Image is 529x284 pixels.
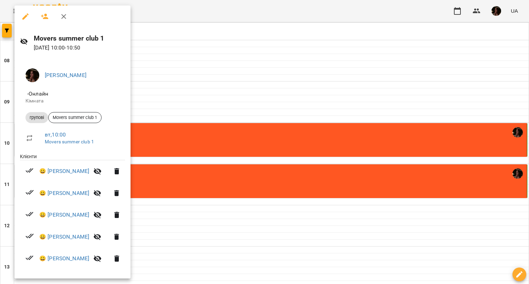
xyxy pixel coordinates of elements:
[25,166,34,175] svg: Візит сплачено
[39,211,89,219] a: 😀 [PERSON_NAME]
[25,98,120,105] p: Кімната
[25,188,34,196] svg: Візит сплачено
[20,153,125,272] ul: Клієнти
[34,44,125,52] p: [DATE] 10:00 - 10:50
[39,167,89,175] a: 😀 [PERSON_NAME]
[34,33,125,44] h6: Movers summer club 1
[45,72,86,78] a: [PERSON_NAME]
[25,90,50,97] span: - Онлайн
[49,114,101,121] span: Movers summer club 1
[25,210,34,218] svg: Візит сплачено
[25,232,34,240] svg: Візит сплачено
[25,254,34,262] svg: Візит сплачено
[48,112,102,123] div: Movers summer club 1
[25,114,48,121] span: групові
[45,131,66,138] a: вт , 10:00
[39,254,89,263] a: 😀 [PERSON_NAME]
[45,139,94,144] a: Movers summer club 1
[39,189,89,197] a: 😀 [PERSON_NAME]
[25,68,39,82] img: 1b79b5faa506ccfdadca416541874b02.jpg
[39,233,89,241] a: 😀 [PERSON_NAME]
